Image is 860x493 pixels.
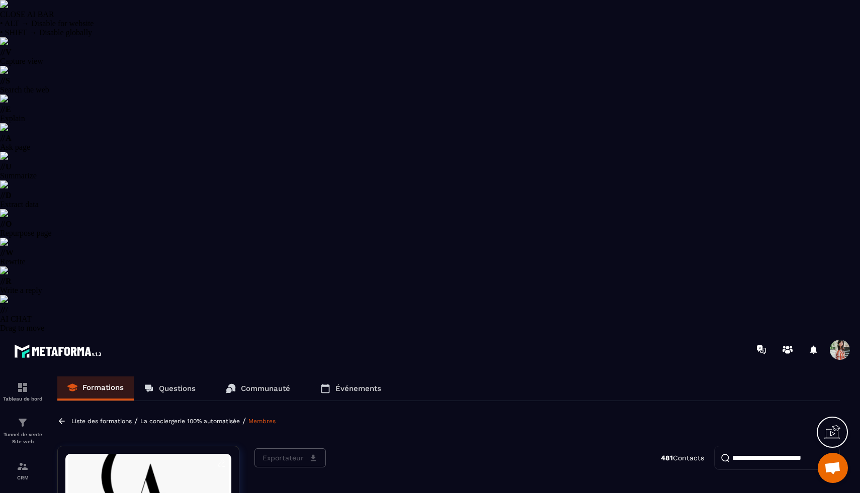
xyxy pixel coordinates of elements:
p: Communauté [241,384,290,393]
img: formation [17,381,29,393]
img: formation [17,417,29,429]
p: Contacts [661,454,704,462]
img: logo [14,342,105,360]
p: Questions [159,384,196,393]
a: formationformationTableau de bord [3,374,43,409]
a: Formations [57,376,134,401]
div: Ouvrir le chat [818,453,848,483]
span: / [242,416,246,426]
img: formation [17,460,29,472]
a: Communauté [216,376,300,401]
strong: 481 [661,454,673,462]
p: Tunnel de vente Site web [3,431,43,445]
p: Événements [335,384,381,393]
p: Formations [82,383,124,392]
a: formationformationCRM [3,453,43,488]
a: La conciergerie 100% automatisée [140,418,240,425]
a: Liste des formations [71,418,132,425]
p: Tableau de bord [3,396,43,402]
a: Membres [248,418,276,425]
a: Événements [310,376,391,401]
a: formationformationTunnel de vente Site web [3,409,43,453]
a: Questions [134,376,206,401]
span: / [134,416,138,426]
p: CRM [3,475,43,480]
